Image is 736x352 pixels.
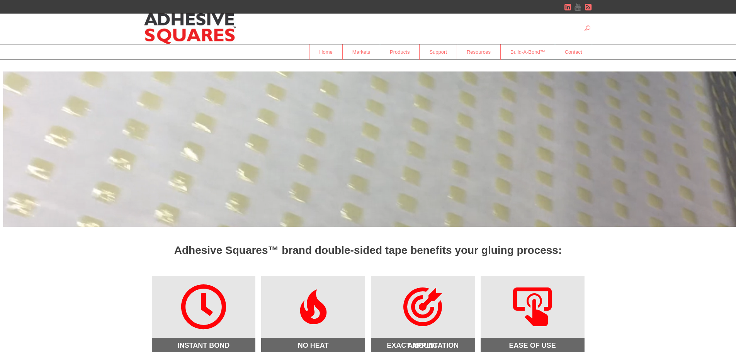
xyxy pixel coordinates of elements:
strong: EASE OF USE [509,342,556,349]
span: Markets [343,45,380,59]
span: Home [309,45,342,59]
strong: NO HEAT [298,342,329,349]
img: Adhesive Squares™ [144,14,236,44]
a: Home [309,44,343,60]
a: Build-A-Bond™ [501,44,555,60]
span: Support [420,45,457,59]
a: LinkedIn [564,3,571,11]
span: Resources [457,45,500,59]
span: Contact [555,45,592,59]
a: RSSFeed [585,3,592,11]
strong: INSTANT BOND [178,342,230,349]
span: Build-A-Bond™ [501,45,555,59]
a: YouTube [574,3,582,11]
a: Support [420,44,457,60]
span: Products [380,45,419,59]
strong: EXACT APPLICATION AMOUNT [387,342,459,349]
strong: Adhesive Squares™ brand double-sided tape benefits your gluing process: [174,244,562,256]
